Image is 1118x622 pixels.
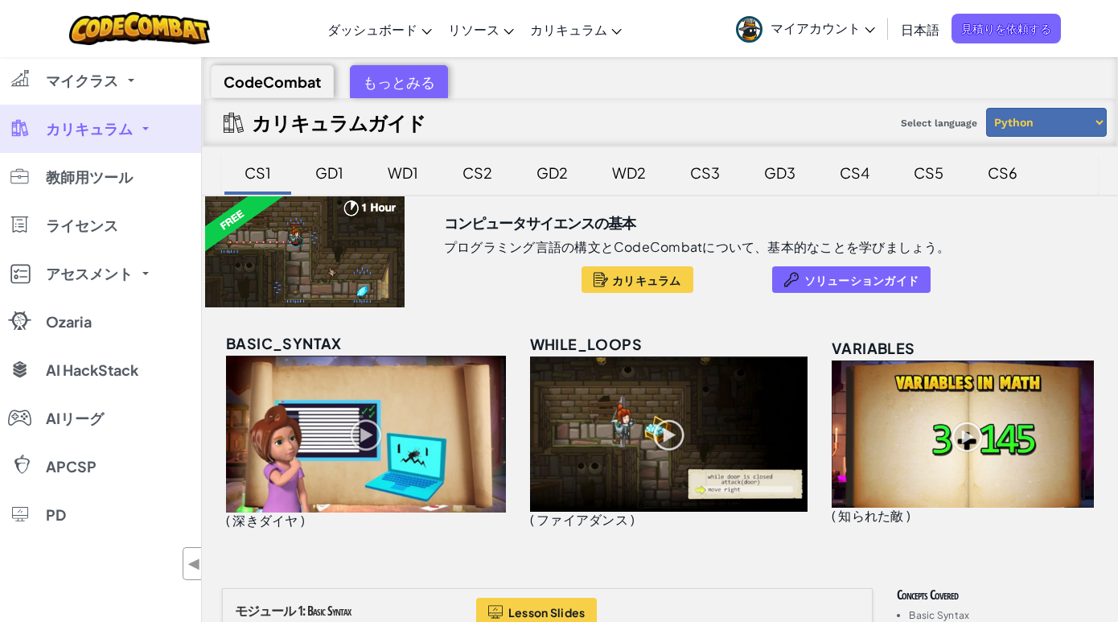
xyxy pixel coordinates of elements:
[952,14,1061,43] a: 見積りを依頼する
[536,511,628,528] span: ファイアダンス
[187,552,201,575] span: ◀
[299,154,360,192] div: GD1
[520,154,584,192] div: GD2
[674,154,736,192] div: CS3
[530,21,607,38] span: カリキュラム
[46,266,133,281] span: アセスメント
[631,511,635,528] span: )
[804,274,919,286] span: ソリューションガイド
[226,334,342,352] span: basic_syntax
[46,411,104,426] span: AIリーグ
[307,602,351,620] span: Basic Syntax
[228,154,287,192] div: CS1
[530,511,534,528] span: (
[832,507,836,524] span: (
[897,588,1098,602] h3: Concepts covered
[319,7,440,51] a: ダッシュボード
[224,113,244,133] img: IconCurriculumGuide.svg
[46,170,133,184] span: 教師用ツール
[582,266,693,293] button: カリキュラム
[448,21,499,38] span: リソース
[440,7,522,51] a: リソース
[46,315,92,329] span: Ozaria
[612,274,681,286] span: カリキュラム
[906,507,910,524] span: )
[232,512,298,529] span: 深きダイヤ
[894,111,984,135] span: Select language
[972,154,1034,192] div: CS6
[69,12,210,45] img: CodeCombat logo
[832,360,1094,508] img: variables_unlocked.png
[444,239,951,255] p: プログラミング言語の構文とCodeCombatについて、基本的なことを学びましょう。
[46,218,118,233] span: ライセンス
[832,339,915,357] span: variables
[530,356,808,512] img: while_loops_unlocked.png
[46,73,118,88] span: マイクラス
[226,512,230,529] span: (
[772,266,931,293] button: ソリューションガイド
[898,154,960,192] div: CS5
[252,111,425,134] h2: カリキュラムガイド
[211,65,334,98] div: CodeCombat
[824,154,886,192] div: CS4
[771,19,875,36] span: マイアカウント
[372,154,434,192] div: WD1
[901,21,939,38] span: 日本語
[530,335,642,353] span: while_loops
[522,7,630,51] a: カリキュラム
[350,65,448,98] div: もっとみる
[235,602,295,620] span: モジュール
[301,512,305,529] span: )
[838,507,903,524] span: 知られた敵
[46,363,138,377] span: AI HackStack
[909,610,1098,620] li: Basic Syntax
[508,606,586,619] span: Lesson Slides
[736,16,762,43] img: avatar
[298,602,305,620] span: 1:
[893,7,947,51] a: 日本語
[596,154,662,192] div: WD2
[327,21,417,38] span: ダッシュボード
[728,3,883,54] a: マイアカウント
[444,211,635,235] h3: コンピュータサイエンスの基本
[46,122,133,136] span: カリキュラム
[446,154,508,192] div: CS2
[748,154,812,192] div: GD3
[226,356,506,513] img: basic_syntax_unlocked.png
